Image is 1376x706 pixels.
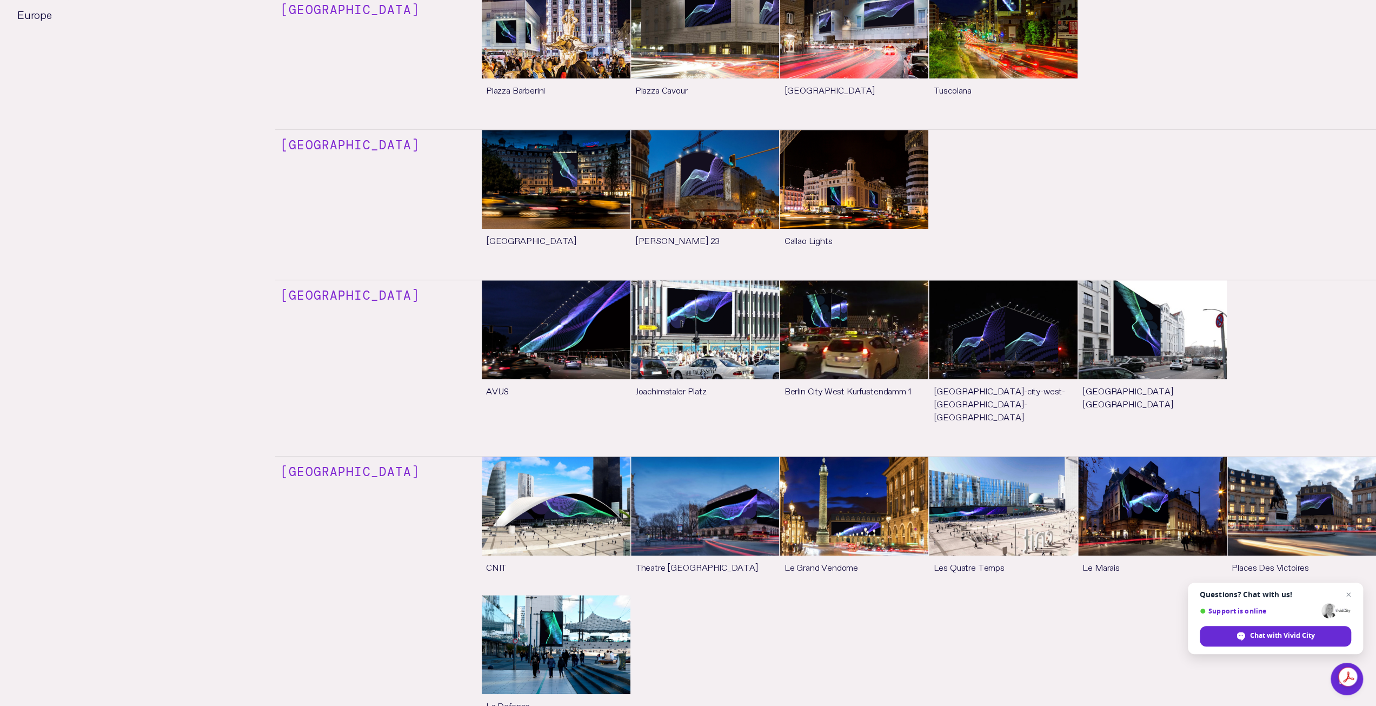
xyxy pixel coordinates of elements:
[1200,626,1351,646] span: Chat with Vivid City
[275,462,420,482] h4: [GEOGRAPHIC_DATA]
[1200,590,1351,599] span: Questions? Chat with us!
[275,286,420,306] h4: [GEOGRAPHIC_DATA]
[1250,631,1315,641] span: Chat with Vivid City
[1200,607,1318,615] span: Support is online
[1331,663,1363,695] a: Open chat
[275,135,420,155] h4: [GEOGRAPHIC_DATA]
